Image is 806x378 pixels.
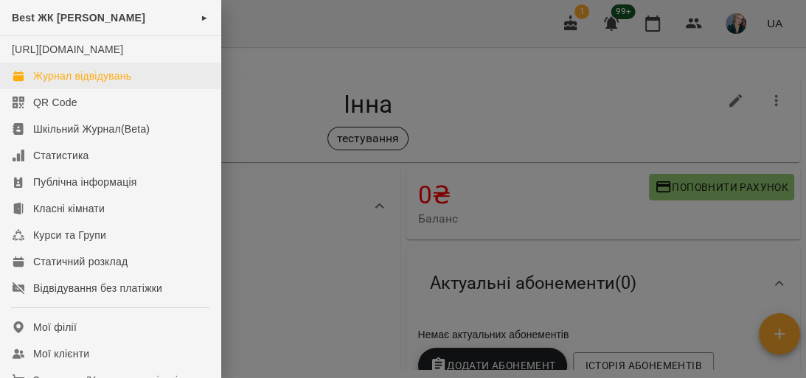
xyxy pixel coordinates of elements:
span: Best ЖК [PERSON_NAME] [12,12,145,24]
div: Публічна інформація [33,175,136,189]
div: Журнал відвідувань [33,69,131,83]
div: Мої клієнти [33,346,89,361]
div: Статистика [33,148,89,163]
div: Відвідування без платіжки [33,281,162,295]
div: Статичний розклад [33,254,128,269]
div: Курси та Групи [33,228,106,242]
span: ► [201,12,209,24]
div: Класні кімнати [33,201,105,216]
div: Шкільний Журнал(Beta) [33,122,150,136]
div: QR Code [33,95,77,110]
div: Мої філії [33,320,77,335]
a: [URL][DOMAIN_NAME] [12,43,123,55]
